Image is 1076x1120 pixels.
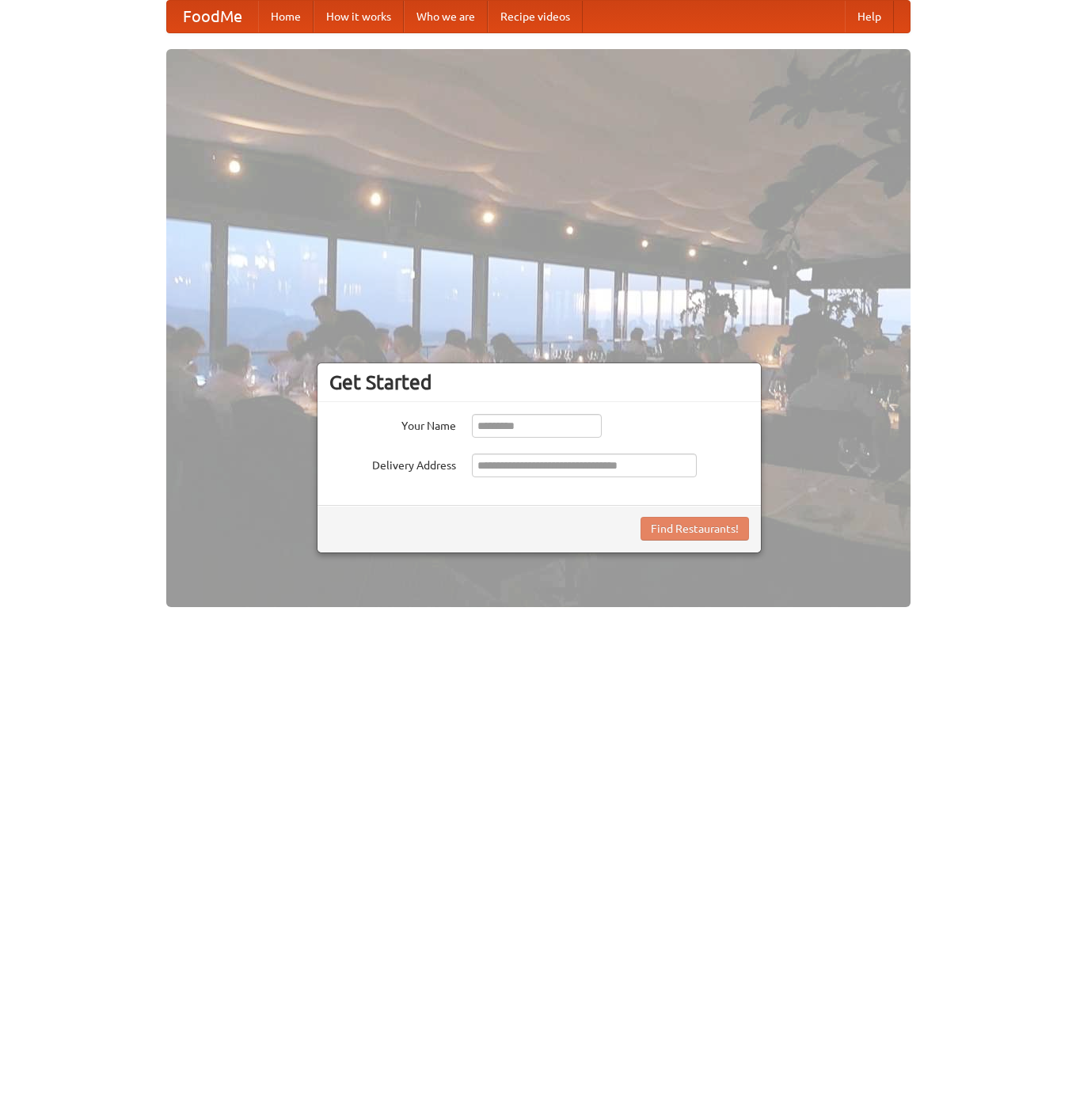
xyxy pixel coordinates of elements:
[258,1,314,32] a: Home
[314,1,404,32] a: How it works
[488,1,583,32] a: Recipe videos
[404,1,488,32] a: Who we are
[641,517,749,541] button: Find Restaurants!
[845,1,894,32] a: Help
[329,370,749,394] h3: Get Started
[167,1,258,32] a: FoodMe
[329,414,456,434] label: Your Name
[329,454,456,473] label: Delivery Address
